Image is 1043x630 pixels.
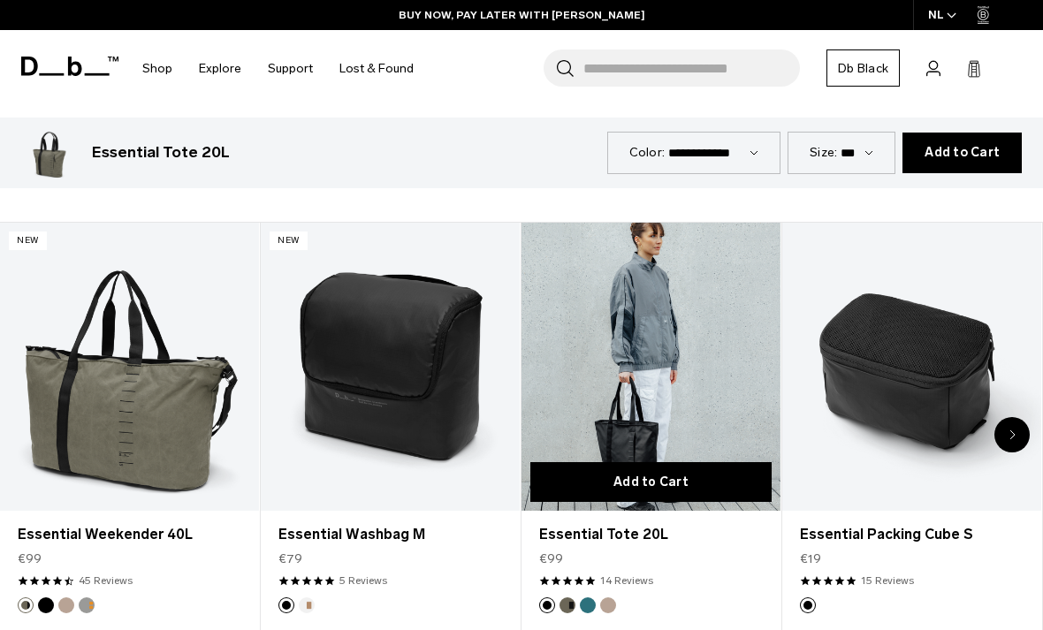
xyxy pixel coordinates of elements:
button: Black Out [38,597,54,613]
a: Essential Weekender 40L [18,524,241,545]
div: Next slide [994,417,1030,452]
span: €99 [539,550,563,568]
label: Size: [810,143,837,162]
a: 45 reviews [79,573,133,588]
span: €79 [278,550,302,568]
button: Black Out [800,597,816,613]
button: Oatmilk [299,597,315,613]
a: Essential Washbag M [261,223,520,511]
a: 5 reviews [339,573,387,588]
span: €99 [18,550,42,568]
button: Add to Cart [902,133,1022,173]
button: Fogbow Beige [58,597,74,613]
a: Explore [199,37,241,100]
a: Lost & Found [339,37,414,100]
button: Black Out [278,597,294,613]
button: Black Out [539,597,555,613]
label: Color: [629,143,666,162]
p: New [270,232,308,250]
span: Add to Cart [925,146,1000,160]
a: Shop [142,37,172,100]
button: Forest Green [18,597,34,613]
button: Add to Cart [530,462,772,502]
a: Db Black [826,49,900,87]
a: Essential Packing Cube S [800,524,1024,545]
span: €19 [800,550,821,568]
img: Essential Tote 20L Forest Green [21,125,78,181]
p: New [9,232,47,250]
button: Sand Grey [79,597,95,613]
nav: Main Navigation [129,30,427,107]
a: 15 reviews [861,573,914,588]
a: Essential Tote 20L [539,524,763,545]
a: BUY NOW, PAY LATER WITH [PERSON_NAME] [399,7,645,23]
h3: Essential Tote 20L [92,141,230,164]
a: Essential Tote 20L [521,223,780,511]
a: Support [268,37,313,100]
a: 14 reviews [600,573,653,588]
button: Fogbow Beige [600,597,616,613]
a: Essential Packing Cube S [782,223,1041,511]
a: Essential Washbag M [278,524,502,545]
button: Forest Green [560,597,575,613]
button: Midnight Teal [580,597,596,613]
